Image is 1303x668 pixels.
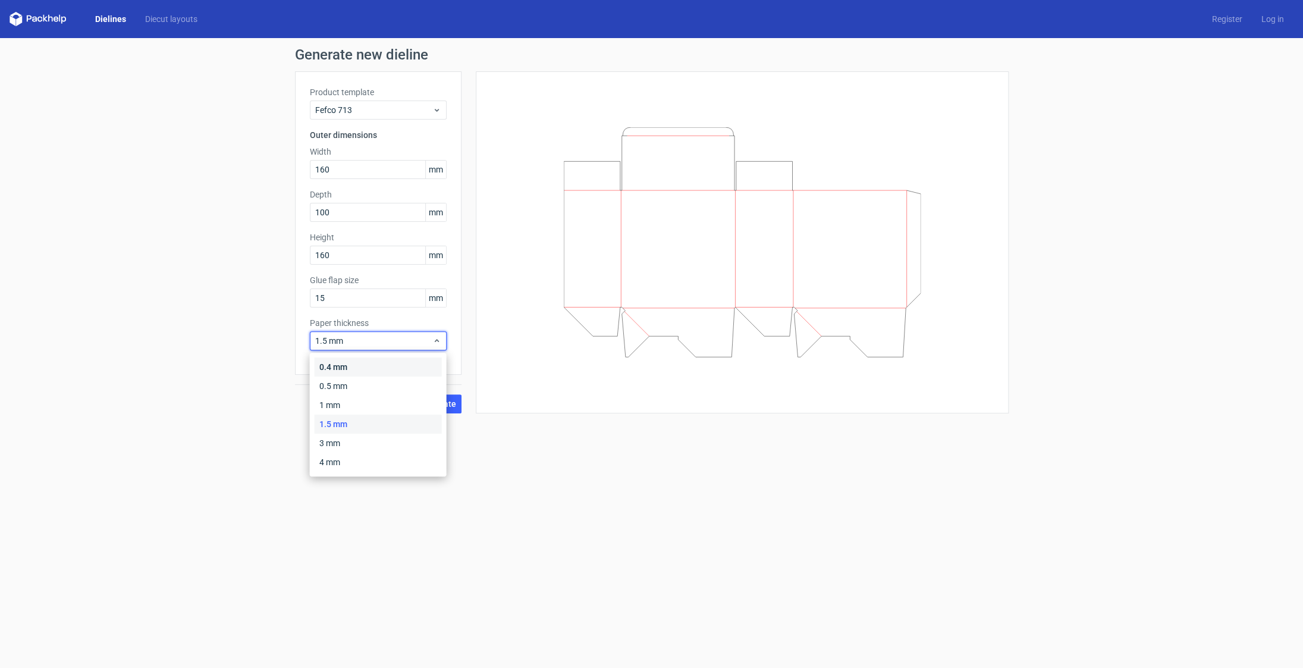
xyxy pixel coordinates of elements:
[310,231,447,243] label: Height
[315,335,432,347] span: 1.5 mm
[315,104,432,116] span: Fefco 713
[425,203,446,221] span: mm
[310,317,447,329] label: Paper thickness
[425,246,446,264] span: mm
[295,48,1009,62] h1: Generate new dieline
[310,129,447,141] h3: Outer dimensions
[315,415,442,434] div: 1.5 mm
[310,274,447,286] label: Glue flap size
[136,13,207,25] a: Diecut layouts
[315,357,442,377] div: 0.4 mm
[1202,13,1252,25] a: Register
[425,161,446,178] span: mm
[1252,13,1293,25] a: Log in
[315,377,442,396] div: 0.5 mm
[86,13,136,25] a: Dielines
[310,86,447,98] label: Product template
[315,453,442,472] div: 4 mm
[310,189,447,200] label: Depth
[315,396,442,415] div: 1 mm
[315,434,442,453] div: 3 mm
[425,289,446,307] span: mm
[310,146,447,158] label: Width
